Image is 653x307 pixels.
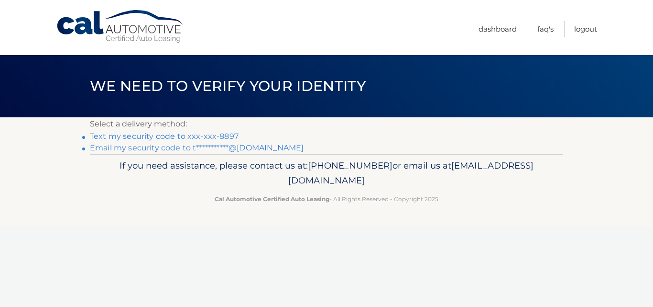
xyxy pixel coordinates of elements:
strong: Cal Automotive Certified Auto Leasing [215,195,329,203]
a: Cal Automotive [56,10,185,44]
a: FAQ's [537,21,554,37]
a: Dashboard [479,21,517,37]
a: Logout [574,21,597,37]
p: If you need assistance, please contact us at: or email us at [96,158,557,189]
p: Select a delivery method: [90,117,563,131]
span: We need to verify your identity [90,77,366,95]
span: [PHONE_NUMBER] [308,160,392,171]
p: - All Rights Reserved - Copyright 2025 [96,194,557,204]
a: Text my security code to xxx-xxx-8897 [90,132,239,141]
